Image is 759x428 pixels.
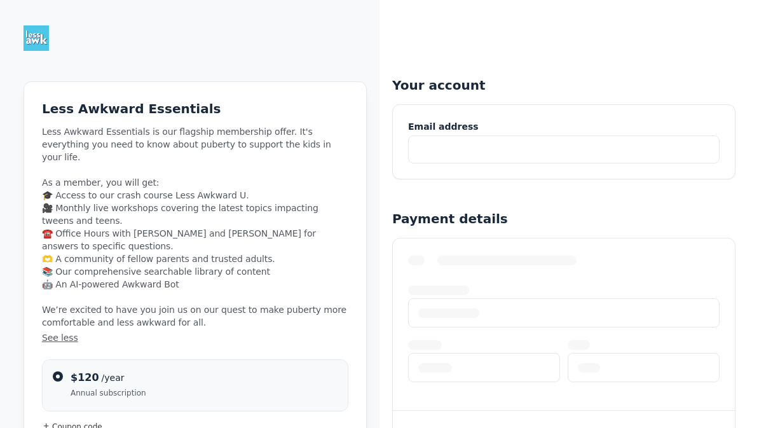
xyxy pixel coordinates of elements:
span: Less Awkward Essentials [42,101,221,116]
span: /year [102,373,125,383]
span: $120 [71,371,99,383]
span: Annual subscription [71,388,146,398]
input: $120/yearAnnual subscription [53,371,63,382]
span: Less Awkward Essentials is our flagship membership offer. It's everything you need to know about ... [42,125,348,344]
h5: Payment details [392,210,508,228]
span: Email address [408,120,479,133]
h5: Your account [392,76,735,94]
button: See less [42,331,348,344]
